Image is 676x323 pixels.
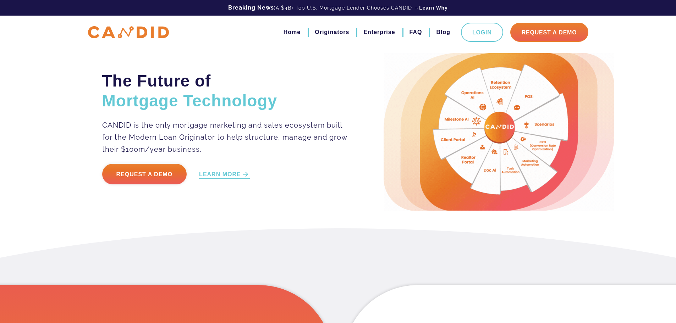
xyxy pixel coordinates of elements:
[410,26,422,38] a: FAQ
[461,23,503,42] a: Login
[363,26,395,38] a: Enterprise
[284,26,301,38] a: Home
[510,23,588,42] a: Request A Demo
[228,4,276,11] b: Breaking News:
[419,4,448,11] a: Learn Why
[436,26,450,38] a: Blog
[88,26,169,39] img: CANDID APP
[384,53,614,211] img: Candid Hero Image
[102,164,187,184] a: Request a Demo
[315,26,349,38] a: Originators
[199,171,250,179] a: LEARN MORE
[102,91,277,110] span: Mortgage Technology
[102,71,348,111] h2: The Future of
[102,119,348,155] p: CANDID is the only mortgage marketing and sales ecosystem built for the Modern Loan Originator to...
